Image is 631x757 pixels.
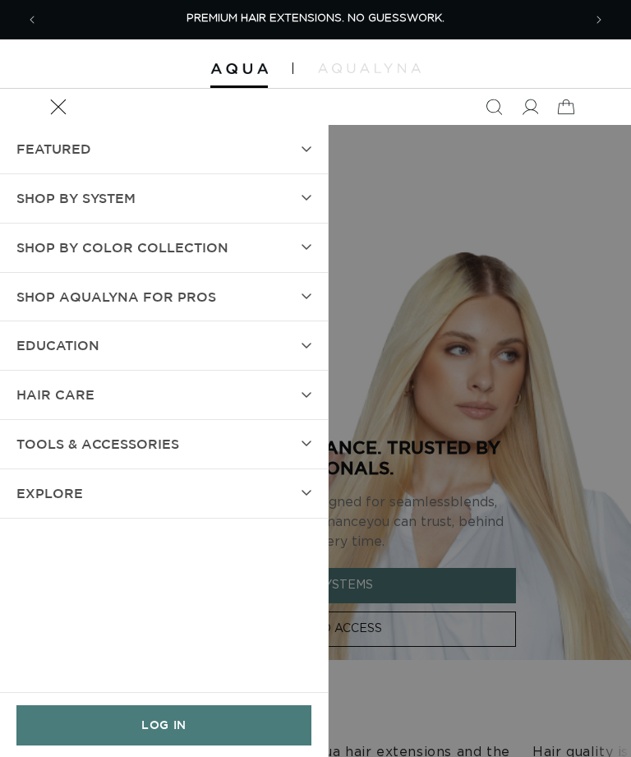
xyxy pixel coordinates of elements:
img: Aqua Hair Extensions [210,63,268,75]
span: EXPLORE [16,482,83,505]
button: Previous announcement [14,2,50,38]
a: LOG IN [16,705,311,745]
span: EDUCATION [16,334,99,358]
span: hAIR CARE [16,383,94,407]
span: TOOLS & ACCESSORIES [16,432,179,456]
span: FEATURED [16,137,91,161]
summary: Menu [40,89,76,125]
img: aqualyna.com [318,63,421,73]
span: SHOP BY SYSTEM [16,187,136,210]
span: PREMIUM HAIR EXTENSIONS. NO GUESSWORK. [187,13,444,24]
span: Shop by Color Collection [16,236,228,260]
button: Next announcement [581,2,617,38]
span: Shop AquaLyna for Pros [16,285,216,309]
summary: Search [476,89,512,125]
